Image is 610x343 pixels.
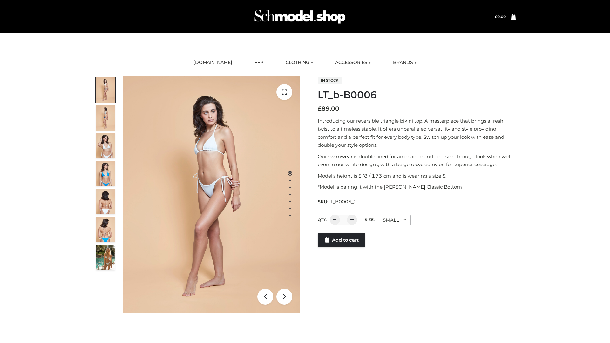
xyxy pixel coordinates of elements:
[495,14,497,19] span: £
[318,89,516,101] h1: LT_b-B0006
[318,152,516,169] p: Our swimwear is double lined for an opaque and non-see-through look when wet, even in our white d...
[252,4,348,29] img: Schmodel Admin 964
[96,245,115,270] img: Arieltop_CloudNine_AzureSky2.jpg
[123,76,300,313] img: LT_b-B0006
[318,172,516,180] p: Model’s height is 5 ‘8 / 173 cm and is wearing a size S.
[318,198,357,205] span: SKU:
[318,105,322,112] span: £
[96,189,115,214] img: ArielClassicBikiniTop_CloudNine_AzureSky_OW114ECO_7-scaled.jpg
[318,77,342,84] span: In stock
[189,56,237,70] a: [DOMAIN_NAME]
[330,56,376,70] a: ACCESSORIES
[96,217,115,242] img: ArielClassicBikiniTop_CloudNine_AzureSky_OW114ECO_8-scaled.jpg
[318,183,516,191] p: *Model is pairing it with the [PERSON_NAME] Classic Bottom
[495,14,506,19] a: £0.00
[495,14,506,19] bdi: 0.00
[318,105,339,112] bdi: 89.00
[365,217,375,222] label: Size:
[96,161,115,186] img: ArielClassicBikiniTop_CloudNine_AzureSky_OW114ECO_4-scaled.jpg
[318,217,327,222] label: QTY:
[388,56,421,70] a: BRANDS
[378,215,411,225] div: SMALL
[96,77,115,103] img: ArielClassicBikiniTop_CloudNine_AzureSky_OW114ECO_1-scaled.jpg
[96,105,115,131] img: ArielClassicBikiniTop_CloudNine_AzureSky_OW114ECO_2-scaled.jpg
[318,233,365,247] a: Add to cart
[328,199,357,205] span: LT_B0006_2
[318,117,516,149] p: Introducing our reversible triangle bikini top. A masterpiece that brings a fresh twist to a time...
[96,133,115,158] img: ArielClassicBikiniTop_CloudNine_AzureSky_OW114ECO_3-scaled.jpg
[250,56,268,70] a: FFP
[281,56,318,70] a: CLOTHING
